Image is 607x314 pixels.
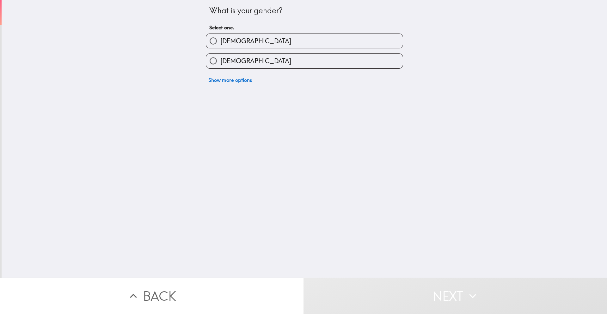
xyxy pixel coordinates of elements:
[206,74,254,86] button: Show more options
[220,57,291,65] span: [DEMOGRAPHIC_DATA]
[209,24,400,31] h6: Select one.
[220,37,291,46] span: [DEMOGRAPHIC_DATA]
[303,278,607,314] button: Next
[209,5,400,16] div: What is your gender?
[206,34,403,48] button: [DEMOGRAPHIC_DATA]
[206,54,403,68] button: [DEMOGRAPHIC_DATA]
